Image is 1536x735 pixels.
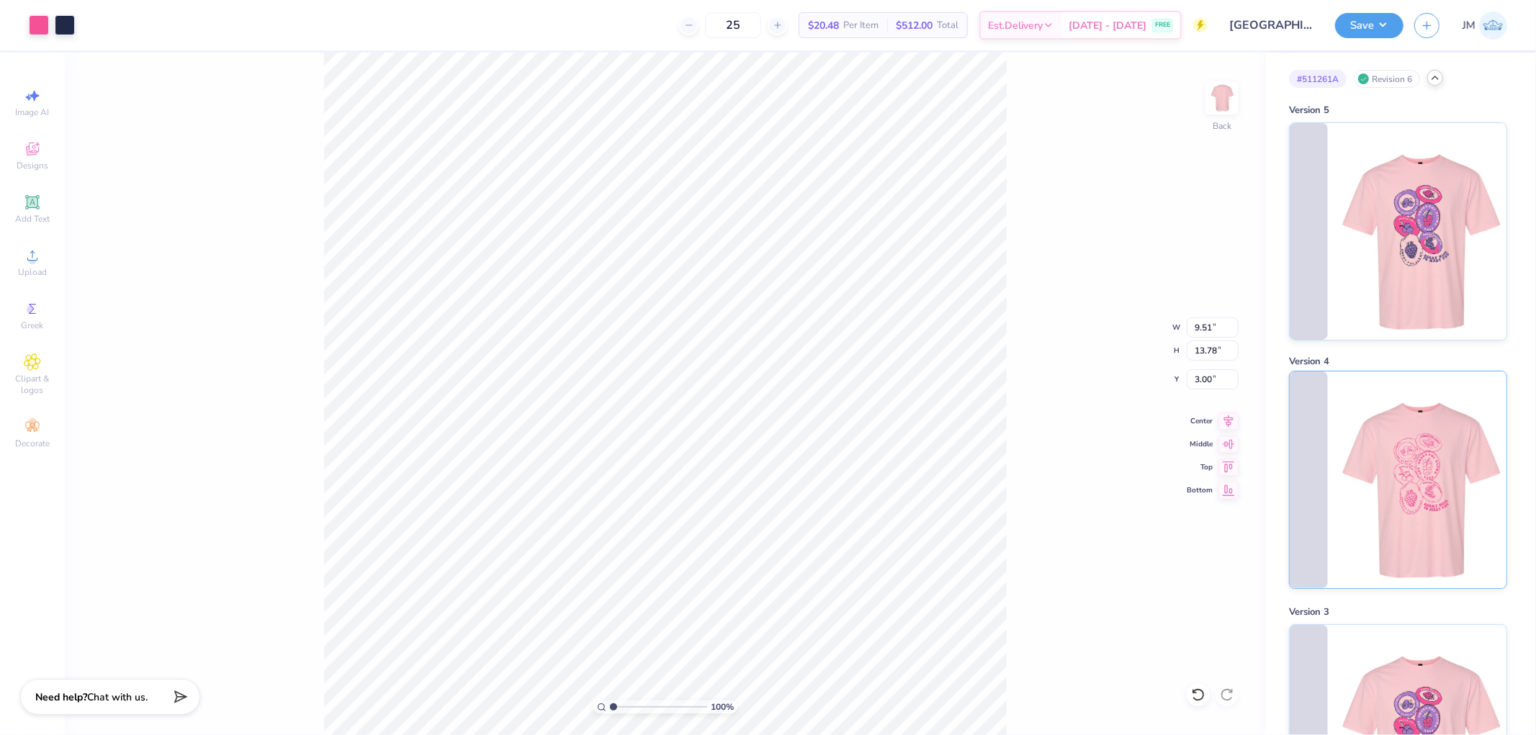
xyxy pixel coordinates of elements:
[1354,70,1420,88] div: Revision 6
[1479,12,1507,40] img: Joshua Macky Gaerlan
[1289,355,1507,369] div: Version 4
[988,18,1043,33] span: Est. Delivery
[1187,485,1213,495] span: Bottom
[1335,13,1403,38] button: Save
[87,690,148,704] span: Chat with us.
[1289,70,1347,88] div: # 511261A
[1328,371,1506,588] img: Version 4
[896,18,933,33] span: $512.00
[16,107,50,118] span: Image AI
[843,18,879,33] span: Per Item
[1187,462,1213,472] span: Top
[1208,84,1236,112] img: Back
[1463,17,1476,34] span: JM
[1463,12,1507,40] a: JM
[705,12,761,38] input: – –
[711,700,734,713] span: 100 %
[1289,605,1507,620] div: Version 3
[1187,439,1213,449] span: Middle
[1187,416,1213,426] span: Center
[1289,104,1507,118] div: Version 5
[1218,11,1324,40] input: Untitled Design
[15,438,50,449] span: Decorate
[808,18,839,33] span: $20.48
[7,373,58,396] span: Clipart & logos
[1213,120,1231,132] div: Back
[1155,20,1170,30] span: FREE
[1328,123,1506,340] img: Version 5
[937,18,958,33] span: Total
[17,160,48,171] span: Designs
[18,266,47,278] span: Upload
[35,690,87,704] strong: Need help?
[15,213,50,225] span: Add Text
[1069,18,1146,33] span: [DATE] - [DATE]
[22,320,44,331] span: Greek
